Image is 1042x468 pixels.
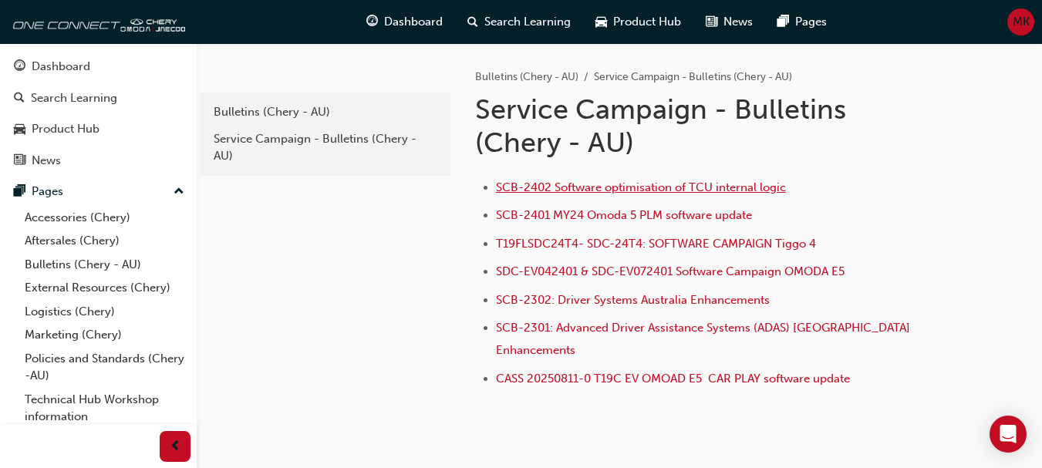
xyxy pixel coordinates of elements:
[206,126,444,170] a: Service Campaign - Bulletins (Chery - AU)
[366,12,378,32] span: guage-icon
[467,12,478,32] span: search-icon
[594,69,792,86] li: Service Campaign - Bulletins (Chery - AU)
[14,60,25,74] span: guage-icon
[19,323,191,347] a: Marketing (Chery)
[14,92,25,106] span: search-icon
[583,6,693,38] a: car-iconProduct Hub
[496,237,816,251] a: T19FLSDC24T4- SDC-24T4: SOFTWARE CAMPAIGN Tiggo 4
[14,185,25,199] span: pages-icon
[595,12,607,32] span: car-icon
[19,300,191,324] a: Logistics (Chery)
[6,177,191,206] button: Pages
[8,6,185,37] img: oneconnect
[693,6,765,38] a: news-iconNews
[6,84,191,113] a: Search Learning
[32,152,61,170] div: News
[496,321,913,357] a: SCB-2301: Advanced Driver Assistance Systems (ADAS) [GEOGRAPHIC_DATA] Enhancements
[6,146,191,175] a: News
[214,103,437,121] div: Bulletins (Chery - AU)
[19,347,191,388] a: Policies and Standards (Chery -AU)
[19,253,191,277] a: Bulletins (Chery - AU)
[19,276,191,300] a: External Resources (Chery)
[170,437,181,456] span: prev-icon
[496,264,845,278] a: SDC-EV042401 & SDC-EV072401 Software Campaign OMODA E5
[14,154,25,168] span: news-icon
[19,229,191,253] a: Aftersales (Chery)
[990,416,1027,453] div: Open Intercom Messenger
[6,52,191,81] a: Dashboard
[484,13,571,31] span: Search Learning
[6,49,191,177] button: DashboardSearch LearningProduct HubNews
[19,206,191,230] a: Accessories (Chery)
[31,89,117,107] div: Search Learning
[723,13,753,31] span: News
[613,13,681,31] span: Product Hub
[32,58,90,76] div: Dashboard
[384,13,443,31] span: Dashboard
[354,6,455,38] a: guage-iconDashboard
[496,293,770,307] a: SCB-2302: Driver Systems Australia Enhancements
[6,115,191,143] a: Product Hub
[475,93,925,160] h1: Service Campaign - Bulletins (Chery - AU)
[174,182,184,202] span: up-icon
[14,123,25,136] span: car-icon
[206,99,444,126] a: Bulletins (Chery - AU)
[32,183,63,200] div: Pages
[496,208,752,222] a: SCB-2401 MY24 Omoda 5 PLM software update
[32,120,99,138] div: Product Hub
[214,130,437,165] div: Service Campaign - Bulletins (Chery - AU)
[706,12,717,32] span: news-icon
[1013,13,1030,31] span: MK
[765,6,839,38] a: pages-iconPages
[475,70,578,83] a: Bulletins (Chery - AU)
[795,13,827,31] span: Pages
[777,12,789,32] span: pages-icon
[1007,8,1034,35] button: MK
[19,388,191,429] a: Technical Hub Workshop information
[455,6,583,38] a: search-iconSearch Learning
[496,372,850,386] a: CASS 20250811-0 T19C EV OMOAD E5 CAR PLAY software update
[496,180,786,194] a: SCB-2402 Software optimisation of TCU internal logic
